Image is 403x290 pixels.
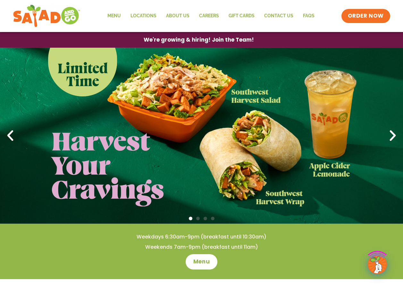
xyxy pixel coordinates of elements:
[103,9,126,23] a: Menu
[298,9,319,23] a: FAQs
[341,9,390,23] a: ORDER NOW
[13,233,390,240] h4: Weekdays 6:30am-9pm (breakfast until 10:30am)
[13,244,390,251] h4: Weekends 7am-9pm (breakfast until 11am)
[161,9,194,23] a: About Us
[103,9,319,23] nav: Menu
[194,9,224,23] a: Careers
[13,3,80,29] img: new-SAG-logo-768×292
[386,129,400,143] div: Next slide
[3,129,17,143] div: Previous slide
[144,37,254,43] span: We're growing & hiring! Join the Team!
[348,12,384,20] span: ORDER NOW
[134,32,264,47] a: We're growing & hiring! Join the Team!
[193,258,210,266] span: Menu
[211,217,214,220] span: Go to slide 4
[189,217,192,220] span: Go to slide 1
[186,254,217,270] a: Menu
[259,9,298,23] a: Contact Us
[204,217,207,220] span: Go to slide 3
[196,217,200,220] span: Go to slide 2
[224,9,259,23] a: GIFT CARDS
[126,9,161,23] a: Locations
